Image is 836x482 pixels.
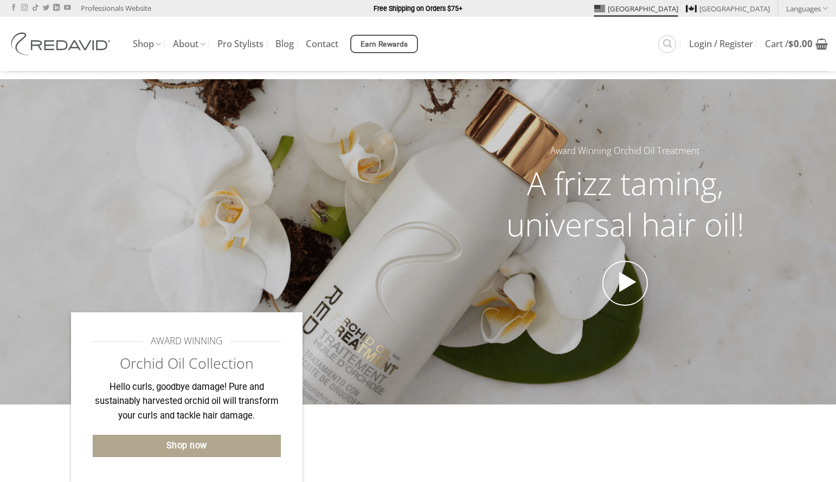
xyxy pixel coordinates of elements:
[686,1,770,17] a: [GEOGRAPHIC_DATA]
[350,35,418,53] a: Earn Rewards
[658,35,676,53] a: Search
[93,380,281,423] p: Hello curls, goodbye damage! Pure and sustainably harvested orchid oil will transform your curls ...
[8,33,117,55] img: REDAVID Salon Products | United States
[306,34,338,54] a: Contact
[602,261,648,306] a: Open video in lightbox
[173,34,205,55] a: About
[93,435,281,457] a: Shop now
[166,439,207,453] span: Shop now
[133,34,161,55] a: Shop
[788,37,794,50] span: $
[217,34,263,54] a: Pro Stylists
[689,34,753,54] a: Login / Register
[93,354,281,373] h2: Orchid Oil Collection
[32,4,38,12] a: Follow on TikTok
[485,144,765,158] h5: Award Winning Orchid Oil Treatment
[64,4,70,12] a: Follow on YouTube
[10,4,17,12] a: Follow on Facebook
[485,163,765,245] h2: A frizz taming, universal hair oil!
[43,4,49,12] a: Follow on Twitter
[275,34,294,54] a: Blog
[374,4,462,12] strong: Free Shipping on Orders $75+
[765,40,813,48] span: Cart /
[594,1,678,17] a: [GEOGRAPHIC_DATA]
[361,38,408,50] span: Earn Rewards
[21,4,28,12] a: Follow on Instagram
[788,37,813,50] bdi: 0.00
[765,32,828,56] a: View cart
[151,334,222,349] span: AWARD WINNING
[786,1,828,16] a: Languages
[53,4,60,12] a: Follow on LinkedIn
[689,40,753,48] span: Login / Register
